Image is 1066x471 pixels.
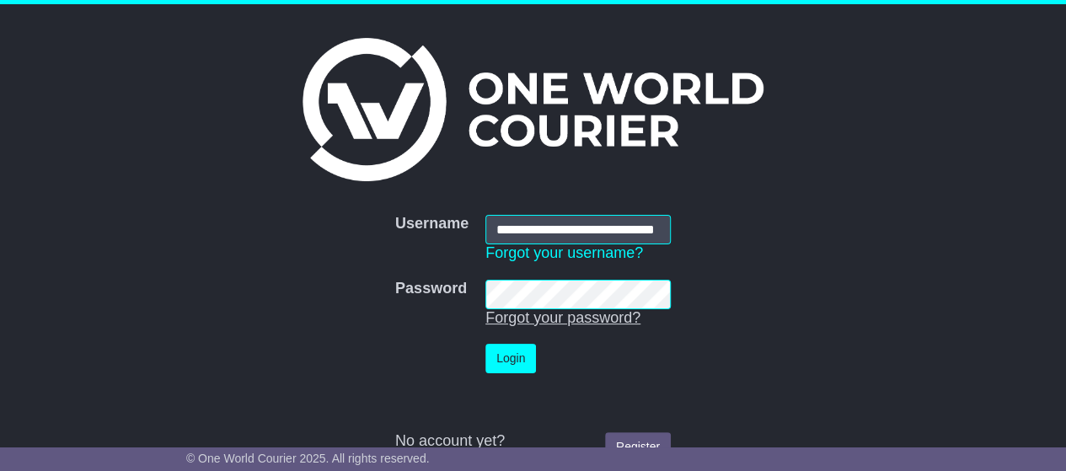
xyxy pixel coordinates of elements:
[186,452,430,465] span: © One World Courier 2025. All rights reserved.
[395,280,467,298] label: Password
[485,309,640,326] a: Forgot your password?
[395,215,469,233] label: Username
[485,244,643,261] a: Forgot your username?
[605,432,671,462] a: Register
[395,432,671,451] div: No account yet?
[303,38,763,181] img: One World
[485,344,536,373] button: Login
